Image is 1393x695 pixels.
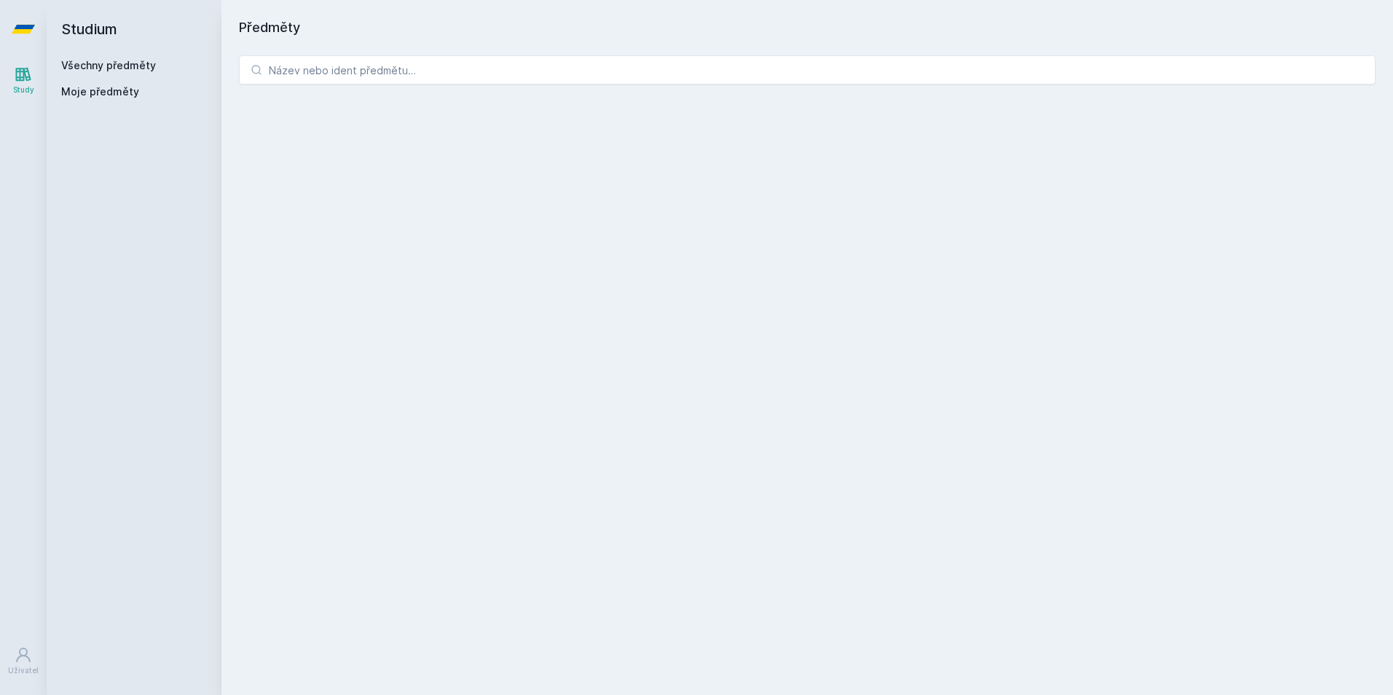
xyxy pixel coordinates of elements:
div: Uživatel [8,665,39,676]
input: Název nebo ident předmětu… [239,55,1376,85]
a: Study [3,58,44,103]
a: Všechny předměty [61,59,156,71]
span: Moje předměty [61,85,139,99]
h1: Předměty [239,17,1376,38]
a: Uživatel [3,639,44,683]
div: Study [13,85,34,95]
